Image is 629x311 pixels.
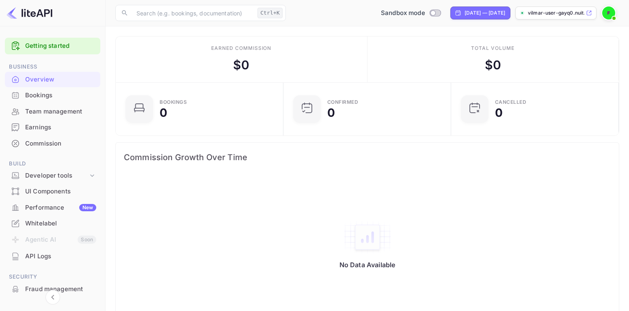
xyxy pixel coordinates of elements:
[339,261,396,269] p: No Data Available
[5,281,100,297] div: Fraud management
[5,72,100,87] a: Overview
[5,136,100,151] a: Commission
[25,171,88,180] div: Developer tools
[45,290,60,305] button: Collapse navigation
[5,200,100,216] div: PerformanceNew
[495,100,527,105] div: CANCELLED
[25,123,96,132] div: Earnings
[471,45,514,52] div: Total volume
[5,184,100,199] div: UI Components
[5,120,100,135] div: Earnings
[602,6,615,19] img: Fly2Any
[257,8,283,18] div: Ctrl+K
[485,56,501,74] div: $ 0
[233,56,249,74] div: $ 0
[25,139,96,148] div: Commission
[5,216,100,231] a: Whitelabel
[25,41,96,51] a: Getting started
[25,187,96,196] div: UI Components
[5,88,100,103] div: Bookings
[528,9,584,17] p: vilmar-user-gayq0.nuit...
[79,204,96,211] div: New
[378,9,444,18] div: Switch to Production mode
[5,159,100,168] span: Build
[160,100,187,105] div: Bookings
[25,252,96,261] div: API Logs
[25,91,96,100] div: Bookings
[5,272,100,281] span: Security
[5,136,100,152] div: Commission
[5,120,100,135] a: Earnings
[465,9,505,17] div: [DATE] — [DATE]
[5,104,100,120] div: Team management
[6,6,52,19] img: LiteAPI logo
[450,6,510,19] div: Click to change the date range period
[5,281,100,296] a: Fraud management
[5,72,100,88] div: Overview
[5,169,100,183] div: Developer tools
[5,62,100,71] span: Business
[25,203,96,212] div: Performance
[132,5,254,21] input: Search (e.g. bookings, documentation)
[25,75,96,84] div: Overview
[343,220,392,254] img: empty-state-table2.svg
[495,107,503,118] div: 0
[124,151,611,164] span: Commission Growth Over Time
[327,107,335,118] div: 0
[5,88,100,103] a: Bookings
[381,9,425,18] span: Sandbox mode
[5,200,100,215] a: PerformanceNew
[5,104,100,119] a: Team management
[160,107,167,118] div: 0
[211,45,271,52] div: Earned commission
[5,216,100,232] div: Whitelabel
[327,100,359,105] div: Confirmed
[25,107,96,116] div: Team management
[25,219,96,228] div: Whitelabel
[5,184,100,199] a: UI Components
[5,249,100,264] a: API Logs
[5,249,100,264] div: API Logs
[25,285,96,294] div: Fraud management
[5,38,100,54] div: Getting started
